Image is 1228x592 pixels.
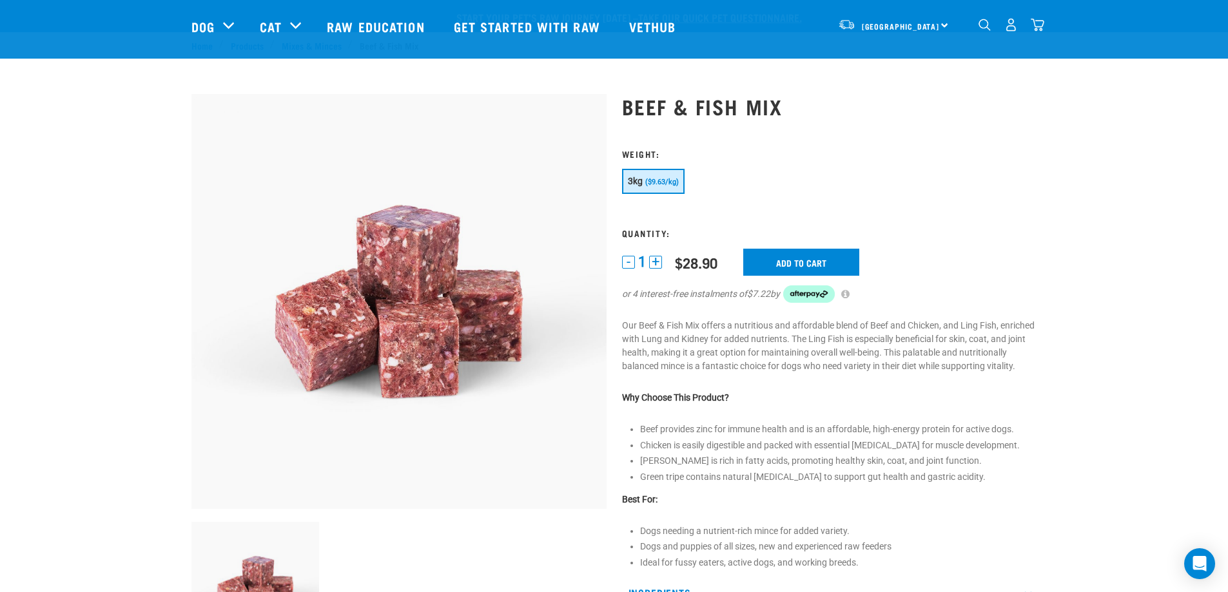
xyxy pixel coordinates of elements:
[675,254,717,271] div: $28.90
[628,176,643,186] span: 3kg
[640,439,1037,452] li: Chicken is easily digestible and packed with essential [MEDICAL_DATA] for muscle development.
[191,17,215,36] a: Dog
[783,285,835,303] img: Afterpay
[622,228,1037,238] h3: Quantity:
[622,392,729,403] strong: Why Choose This Product?
[1184,548,1215,579] div: Open Intercom Messenger
[649,256,662,269] button: +
[747,287,770,301] span: $7.22
[743,249,859,276] input: Add to cart
[640,556,1037,569] li: Ideal for fussy eaters, active dogs, and working breeds.
[838,19,855,30] img: van-moving.png
[616,1,692,52] a: Vethub
[640,540,1037,553] li: Dogs and puppies of all sizes, new and experienced raw feeders
[314,1,440,52] a: Raw Education
[640,454,1037,468] li: [PERSON_NAME] is rich in fatty acids, promoting healthy skin, coat, and joint function.
[640,423,1037,436] li: Beef provides zinc for immune health and is an affordable, high-energy protein for active dogs.
[622,319,1037,373] p: Our Beef & Fish Mix offers a nutritious and affordable blend of Beef and Chicken, and Ling Fish, ...
[979,19,991,31] img: home-icon-1@2x.png
[191,94,607,509] img: Beef Mackerel 1
[1031,18,1044,32] img: home-icon@2x.png
[260,17,282,36] a: Cat
[622,169,685,194] button: 3kg ($9.63/kg)
[862,24,940,28] span: [GEOGRAPHIC_DATA]
[622,494,658,504] strong: Best For:
[622,256,635,269] button: -
[640,470,1037,484] li: Green tripe contains natural [MEDICAL_DATA] to support gut health and gastric acidity.
[638,255,646,269] span: 1
[1004,18,1018,32] img: user.png
[640,524,1037,538] li: Dogs needing a nutrient-rich mince for added variety.
[441,1,616,52] a: Get started with Raw
[622,285,1037,303] div: or 4 interest-free instalments of by
[622,149,1037,158] h3: Weight:
[622,95,1037,118] h1: Beef & Fish Mix
[645,178,679,186] span: ($9.63/kg)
